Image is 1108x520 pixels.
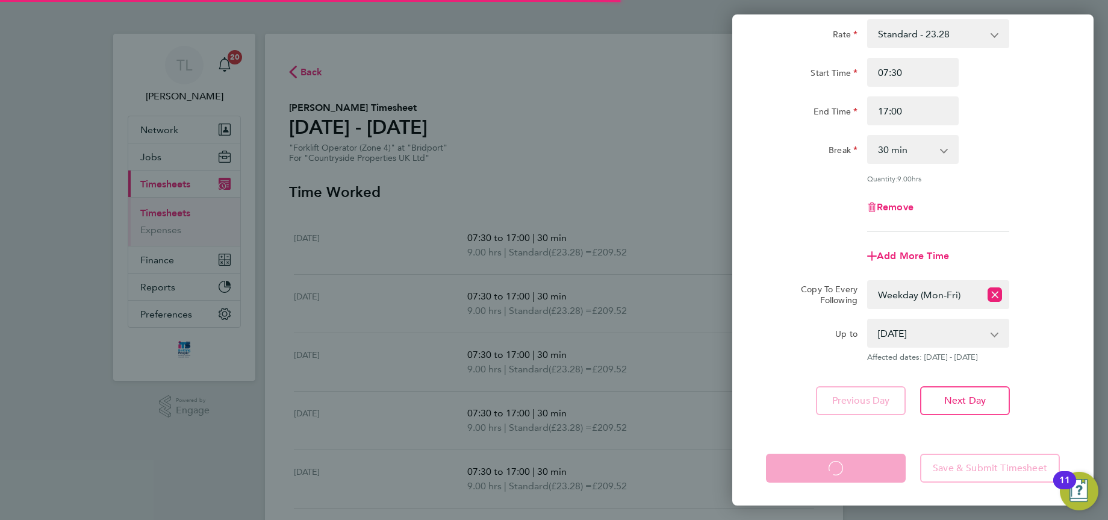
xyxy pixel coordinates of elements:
[944,395,986,407] span: Next Day
[920,386,1010,415] button: Next Day
[1060,472,1098,510] button: Open Resource Center, 11 new notifications
[867,251,949,261] button: Add More Time
[867,352,1009,362] span: Affected dates: [DATE] - [DATE]
[829,145,857,159] label: Break
[988,281,1002,308] button: Reset selection
[867,174,1009,183] div: Quantity: hrs
[867,96,959,125] input: E.g. 18:00
[867,58,959,87] input: E.g. 08:00
[1059,480,1070,496] div: 11
[877,250,949,262] span: Add More Time
[814,106,857,121] label: End Time
[877,201,913,213] span: Remove
[867,202,913,212] button: Remove
[897,174,912,183] span: 9.00
[835,328,857,343] label: Up to
[811,67,857,82] label: Start Time
[791,284,857,305] label: Copy To Every Following
[833,29,857,43] label: Rate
